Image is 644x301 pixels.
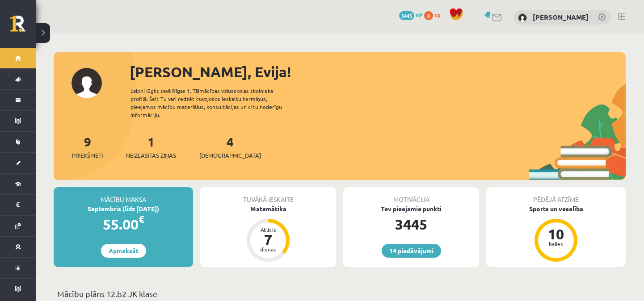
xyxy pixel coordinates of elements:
a: 3445 mP [399,11,423,18]
div: Mācību maksa [54,187,193,204]
span: [DEMOGRAPHIC_DATA] [199,151,261,160]
div: [PERSON_NAME], Evija! [130,61,626,83]
span: Priekšmeti [72,151,103,160]
a: Matemātika Atlicis 7 dienas [200,204,336,263]
a: 14 piedāvājumi [382,244,441,258]
span: € [139,213,144,226]
a: Sports un veselība 10 balles [486,204,626,263]
div: dienas [255,247,282,252]
img: Evija Karlovska [518,13,527,22]
a: 1Neizlasītās ziņas [126,134,176,160]
span: Neizlasītās ziņas [126,151,176,160]
a: Apmaksāt [101,244,146,258]
div: 7 [255,232,282,247]
span: 0 [424,11,433,20]
a: [PERSON_NAME] [533,13,589,21]
div: 10 [543,227,569,241]
div: Laipni lūgts savā Rīgas 1. Tālmācības vidusskolas skolnieka profilā. Šeit Tu vari redzēt tuvojošo... [130,87,298,119]
span: xp [434,11,440,18]
div: Motivācija [343,187,479,204]
div: Tuvākā ieskaite [200,187,336,204]
a: 9Priekšmeti [72,134,103,160]
a: 4[DEMOGRAPHIC_DATA] [199,134,261,160]
div: 55.00 [54,213,193,235]
div: Septembris (līdz [DATE]) [54,204,193,213]
span: mP [416,11,423,18]
div: Atlicis [255,227,282,232]
div: 3445 [343,213,479,235]
div: balles [543,241,569,247]
p: Mācību plāns 12.b2 JK klase [57,288,622,300]
div: Tev pieejamie punkti [343,204,479,213]
div: Matemātika [200,204,336,213]
a: Rīgas 1. Tālmācības vidusskola [10,16,36,38]
div: Pēdējā atzīme [486,187,626,204]
span: 3445 [399,11,414,20]
a: 0 xp [424,11,445,18]
div: Sports un veselība [486,204,626,213]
